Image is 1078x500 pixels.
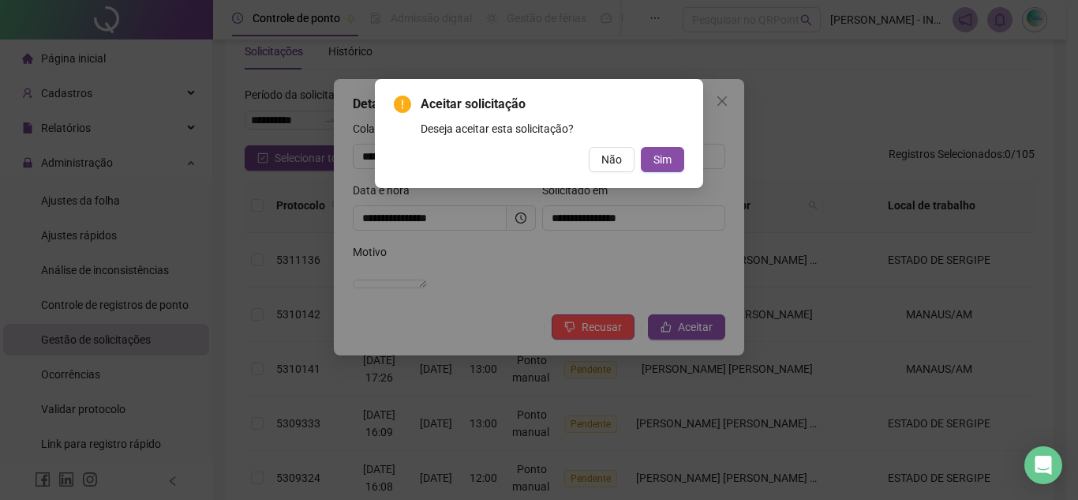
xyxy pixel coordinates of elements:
[421,95,684,114] span: Aceitar solicitação
[1024,446,1062,484] div: Open Intercom Messenger
[394,96,411,113] span: exclamation-circle
[653,151,672,168] span: Sim
[641,147,684,172] button: Sim
[421,120,684,137] div: Deseja aceitar esta solicitação?
[589,147,634,172] button: Não
[601,151,622,168] span: Não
